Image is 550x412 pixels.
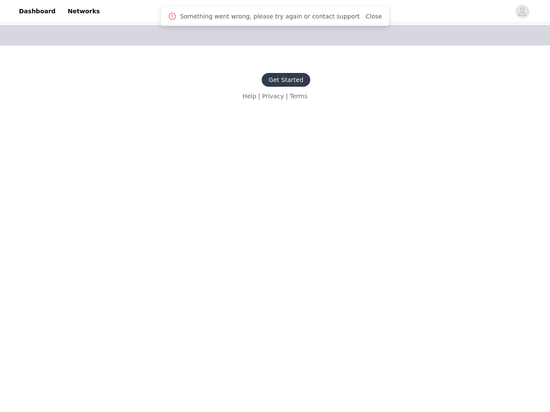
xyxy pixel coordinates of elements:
a: Networks [62,2,105,21]
a: Help [242,93,256,100]
span: Something went wrong, please try again or contact support [180,12,360,21]
a: Terms [290,93,307,100]
div: avatar [518,5,526,18]
span: | [286,93,288,100]
a: Close [366,13,382,20]
a: Privacy [262,93,284,100]
span: | [258,93,260,100]
a: Dashboard [14,2,61,21]
button: Get Started [262,73,310,87]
